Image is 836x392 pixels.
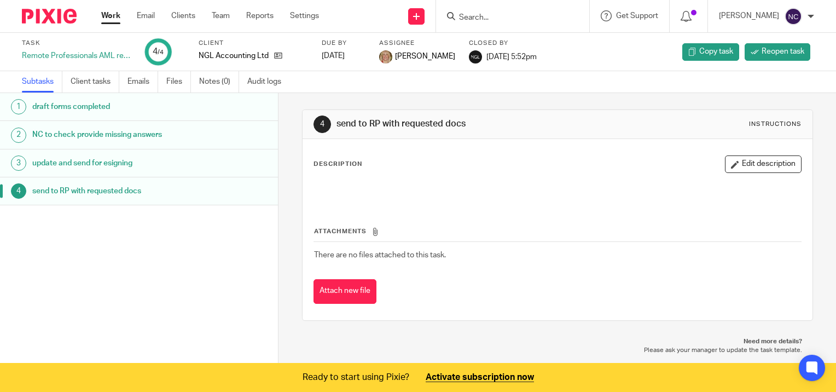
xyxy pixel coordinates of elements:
[313,160,362,169] p: Description
[322,39,365,48] label: Due by
[246,10,274,21] a: Reports
[313,337,802,346] p: Need more details?
[153,45,164,58] div: 4
[171,10,195,21] a: Clients
[22,50,131,61] div: Remote Professionals AML request
[22,9,77,24] img: Pixie
[32,99,189,115] h1: draft forms completed
[785,8,802,25] img: svg%3E
[22,39,131,48] label: Task
[379,50,392,64] img: JW%20photo.JPG
[71,71,119,93] a: Client tasks
[32,126,189,143] h1: NC to check provide missing answers
[682,43,739,61] a: Copy task
[32,155,189,171] h1: update and send for esigning
[616,12,658,20] span: Get Support
[379,39,455,48] label: Assignee
[336,118,580,130] h1: send to RP with requested docs
[745,43,810,61] a: Reopen task
[199,71,239,93] a: Notes (0)
[458,13,556,23] input: Search
[313,116,331,133] div: 4
[101,10,120,21] a: Work
[313,346,802,355] p: Please ask your manager to update the task template.
[725,155,802,173] button: Edit description
[22,71,62,93] a: Subtasks
[314,251,446,259] span: There are no files attached to this task.
[11,155,26,171] div: 3
[127,71,158,93] a: Emails
[212,10,230,21] a: Team
[469,50,482,64] img: NGL%20Logo%20Social%20Circle%20JPG.jpg
[11,128,26,143] div: 2
[719,10,779,21] p: [PERSON_NAME]
[199,50,269,61] p: NGL Accounting Ltd
[247,71,289,93] a: Audit logs
[199,39,308,48] label: Client
[486,53,537,60] span: [DATE] 5:52pm
[313,279,376,304] button: Attach new file
[166,71,191,93] a: Files
[395,51,455,62] span: [PERSON_NAME]
[469,39,537,48] label: Closed by
[137,10,155,21] a: Email
[699,46,733,57] span: Copy task
[11,99,26,114] div: 1
[32,183,189,199] h1: send to RP with requested docs
[158,49,164,55] small: /4
[290,10,319,21] a: Settings
[314,228,367,234] span: Attachments
[749,120,802,129] div: Instructions
[322,50,365,61] div: [DATE]
[11,183,26,199] div: 4
[762,46,804,57] span: Reopen task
